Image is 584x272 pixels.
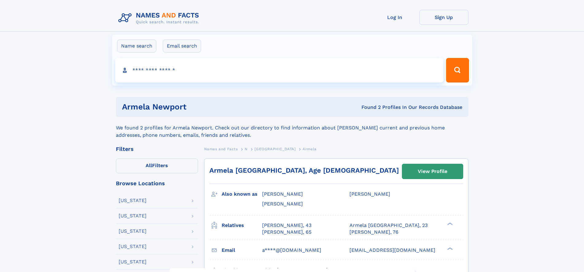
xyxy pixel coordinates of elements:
[418,164,447,178] div: View Profile
[222,245,262,255] h3: Email
[116,146,198,152] div: Filters
[262,191,303,197] span: [PERSON_NAME]
[419,10,468,25] a: Sign Up
[349,191,390,197] span: [PERSON_NAME]
[349,229,399,236] a: [PERSON_NAME], 76
[254,145,296,153] a: [GEOGRAPHIC_DATA]
[115,58,444,82] input: search input
[446,222,453,226] div: ❯
[222,189,262,199] h3: Also known as
[204,145,238,153] a: Names and Facts
[349,247,435,253] span: [EMAIL_ADDRESS][DOMAIN_NAME]
[116,117,468,139] div: We found 2 profiles for Armela Newport. Check out our directory to find information about [PERSON...
[446,247,453,251] div: ❯
[402,164,463,179] a: View Profile
[119,198,147,203] div: [US_STATE]
[119,213,147,218] div: [US_STATE]
[117,40,156,52] label: Name search
[245,145,248,153] a: N
[370,10,419,25] a: Log In
[262,222,311,229] a: [PERSON_NAME], 43
[303,147,317,151] span: Armela
[446,58,469,82] button: Search Button
[222,220,262,231] h3: Relatives
[262,201,303,207] span: [PERSON_NAME]
[122,103,274,111] h1: Armela Newport
[209,167,399,174] a: Armela [GEOGRAPHIC_DATA], Age [DEMOGRAPHIC_DATA]
[119,259,147,264] div: [US_STATE]
[116,10,204,26] img: Logo Names and Facts
[146,163,152,168] span: All
[119,229,147,234] div: [US_STATE]
[163,40,201,52] label: Email search
[245,147,248,151] span: N
[119,244,147,249] div: [US_STATE]
[116,181,198,186] div: Browse Locations
[116,159,198,173] label: Filters
[254,147,296,151] span: [GEOGRAPHIC_DATA]
[349,222,428,229] a: Armela [GEOGRAPHIC_DATA], 23
[274,104,462,111] div: Found 2 Profiles In Our Records Database
[262,229,311,236] a: [PERSON_NAME], 65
